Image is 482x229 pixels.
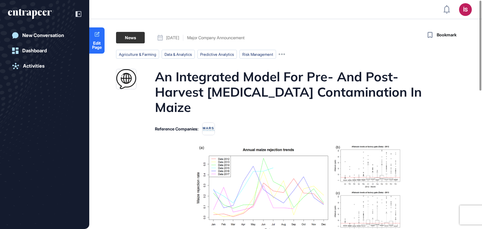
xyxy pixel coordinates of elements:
[197,50,237,59] li: Predictive Analytics
[8,9,52,19] div: entrapeer-logo
[426,31,456,40] button: Bookmark
[89,27,105,54] a: Edit Page
[8,44,81,57] a: Dashboard
[239,50,276,59] li: risk management
[23,63,45,69] div: Activities
[162,50,195,59] li: data & analytics
[155,69,441,115] h1: An Integrated Model For Pre- And Post-Harvest [MEDICAL_DATA] Contamination In Maize
[8,60,81,72] a: Activities
[437,32,456,38] span: Bookmark
[202,122,215,135] img: 6807354db4f66148fdc639b2.tmp2kajx4qt
[22,33,64,38] div: New Conversation
[22,48,47,54] div: Dashboard
[187,36,245,40] div: Major Company Announcement
[8,29,81,42] a: New Conversation
[116,69,136,89] img: nature.com
[116,50,159,59] li: agriculture & farming
[166,36,179,40] span: [DATE]
[155,127,198,131] div: Reference Companies:
[459,3,472,16] button: İS
[116,32,145,43] div: News
[89,41,105,49] span: Edit Page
